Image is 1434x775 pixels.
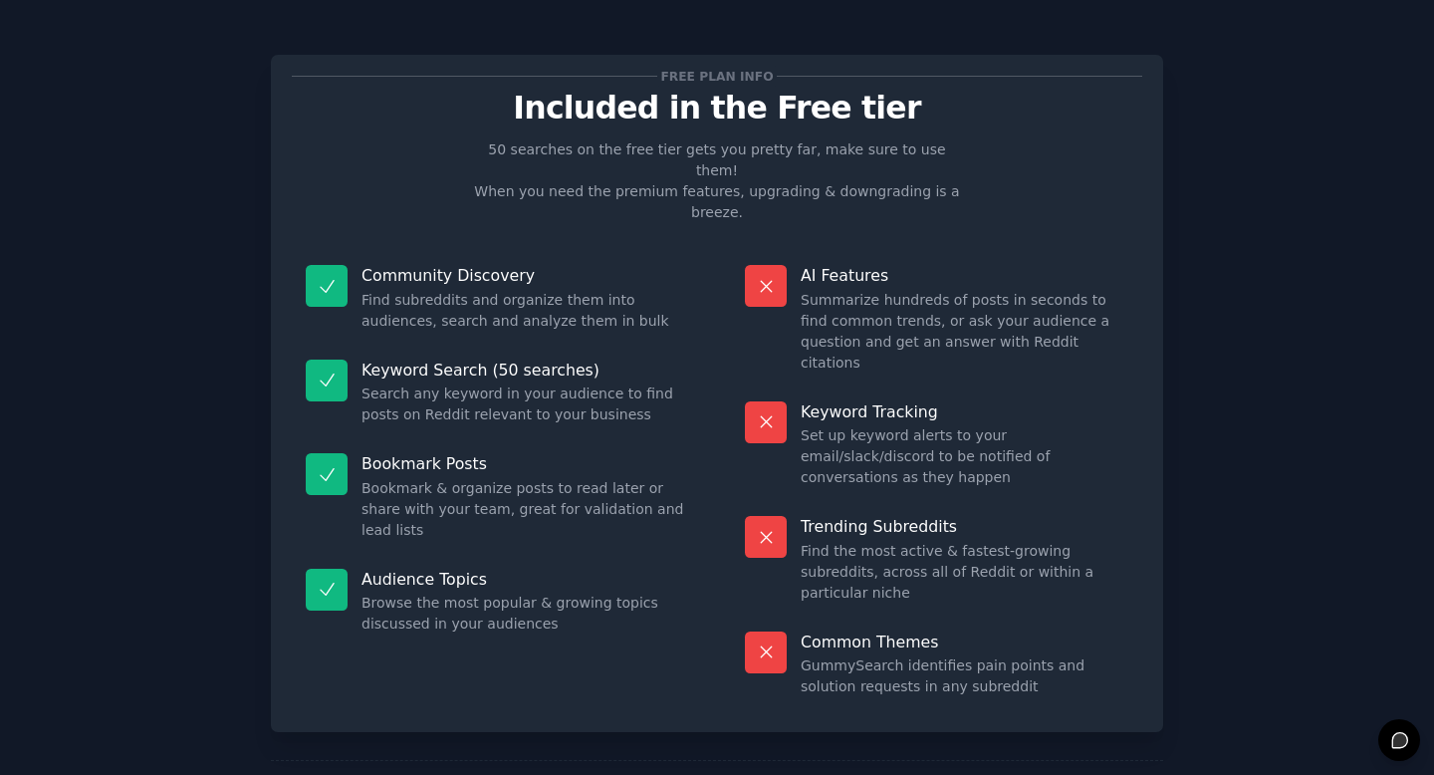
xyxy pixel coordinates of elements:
[801,516,1128,537] p: Trending Subreddits
[801,655,1128,697] dd: GummySearch identifies pain points and solution requests in any subreddit
[801,265,1128,286] p: AI Features
[361,384,689,425] dd: Search any keyword in your audience to find posts on Reddit relevant to your business
[361,593,689,635] dd: Browse the most popular & growing topics discussed in your audiences
[361,290,689,332] dd: Find subreddits and organize them into audiences, search and analyze them in bulk
[801,632,1128,652] p: Common Themes
[361,478,689,541] dd: Bookmark & organize posts to read later or share with your team, great for validation and lead lists
[361,265,689,286] p: Community Discovery
[361,360,689,381] p: Keyword Search (50 searches)
[801,401,1128,422] p: Keyword Tracking
[466,139,968,223] p: 50 searches on the free tier gets you pretty far, make sure to use them! When you need the premiu...
[292,91,1142,126] p: Included in the Free tier
[361,569,689,590] p: Audience Topics
[361,453,689,474] p: Bookmark Posts
[801,290,1128,374] dd: Summarize hundreds of posts in seconds to find common trends, or ask your audience a question and...
[801,425,1128,488] dd: Set up keyword alerts to your email/slack/discord to be notified of conversations as they happen
[801,541,1128,604] dd: Find the most active & fastest-growing subreddits, across all of Reddit or within a particular niche
[657,66,777,87] span: Free plan info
